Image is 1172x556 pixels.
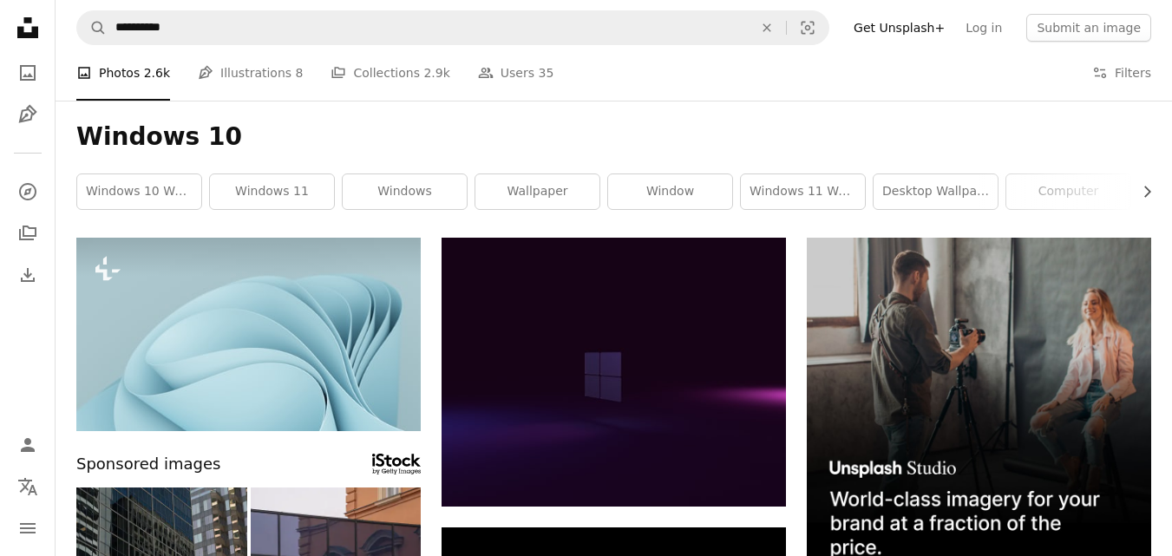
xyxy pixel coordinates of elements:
[539,63,554,82] span: 35
[787,11,828,44] button: Visual search
[608,174,732,209] a: window
[1131,174,1151,209] button: scroll list to the right
[76,452,220,477] span: Sponsored images
[77,174,201,209] a: windows 10 wallpaper
[343,174,467,209] a: windows
[210,174,334,209] a: windows 11
[10,174,45,209] a: Explore
[475,174,599,209] a: wallpaper
[10,216,45,251] a: Collections
[10,97,45,132] a: Illustrations
[76,10,829,45] form: Find visuals sitewide
[442,238,786,507] img: a dark room with a purple light coming out of the window
[76,326,421,342] a: background pattern
[10,258,45,292] a: Download History
[1006,174,1130,209] a: computer
[1092,45,1151,101] button: Filters
[77,11,107,44] button: Search Unsplash
[296,63,304,82] span: 8
[741,174,865,209] a: windows 11 wallpaper
[748,11,786,44] button: Clear
[10,469,45,504] button: Language
[874,174,998,209] a: desktop wallpaper
[423,63,449,82] span: 2.9k
[478,45,554,101] a: Users 35
[198,45,303,101] a: Illustrations 8
[955,14,1012,42] a: Log in
[76,121,1151,153] h1: Windows 10
[10,428,45,462] a: Log in / Sign up
[10,56,45,90] a: Photos
[843,14,955,42] a: Get Unsplash+
[10,511,45,546] button: Menu
[331,45,449,101] a: Collections 2.9k
[442,364,786,380] a: a dark room with a purple light coming out of the window
[76,238,421,431] img: background pattern
[1026,14,1151,42] button: Submit an image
